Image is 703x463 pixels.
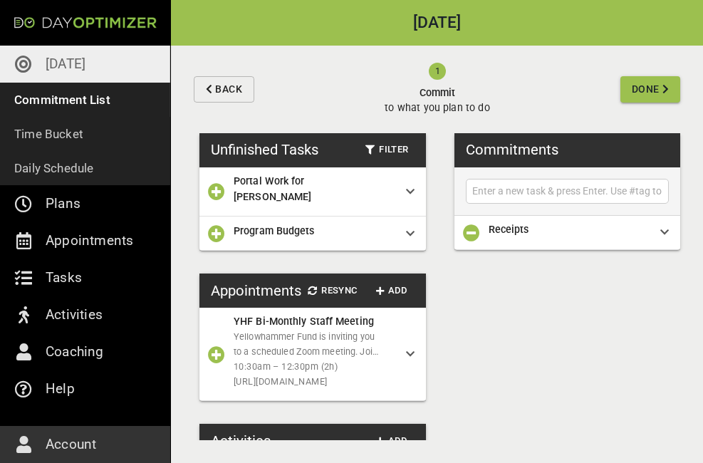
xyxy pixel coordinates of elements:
span: Portal Work for [PERSON_NAME] [234,175,311,202]
p: [DATE] [46,53,85,76]
span: Add [375,283,409,299]
p: Appointments [46,229,133,252]
span: Done [632,80,660,98]
p: Coaching [46,340,104,363]
p: Commitment List [14,90,110,110]
div: YHF Bi-Monthly Staff MeetingYellowhammer Fund is inviting you to a scheduled Zoom meeting. Join Z... [199,308,426,401]
p: Plans [46,192,80,215]
p: to what you plan to do [385,100,489,115]
p: Tasks [46,266,82,289]
span: Yellowhammer Fund is inviting you to a scheduled Zoom meeting. Join Zoom Meeting [234,331,378,372]
p: Activities [46,303,103,326]
img: Day Optimizer [14,17,157,28]
h2: [DATE] [171,15,703,31]
span: Receipts [489,224,529,235]
span: YHF Bi-Monthly Staff Meeting [234,316,374,327]
p: Help [46,378,75,400]
span: Filter [365,142,409,158]
input: Enter a new task & press Enter. Use #tag to add tags. [469,182,666,200]
span: Back [215,80,242,98]
button: Done [620,76,680,103]
span: Program Budgets [234,225,315,236]
span: Resync [308,283,358,299]
h3: Unfinished Tasks [211,139,318,160]
h3: Appointments [211,280,301,301]
h3: Activities [211,430,271,452]
p: Daily Schedule [14,158,94,178]
h3: Commitments [466,139,558,160]
button: Resync [302,280,363,302]
span: Commit [385,85,489,100]
span: 10:30am – 12:30pm (2h) [234,360,395,375]
button: Add [369,280,415,302]
button: Add [369,430,415,452]
div: Receipts [454,216,681,250]
button: Filter [360,139,415,161]
p: Account [46,433,96,456]
span: [URL][DOMAIN_NAME] [234,375,395,390]
text: 1 [434,66,439,76]
button: Committo what you plan to do [260,46,615,133]
button: Back [194,76,254,103]
p: Time Bucket [14,124,83,144]
span: Add [375,433,409,449]
div: Program Budgets [199,217,426,251]
div: Portal Work for [PERSON_NAME] [199,167,426,217]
